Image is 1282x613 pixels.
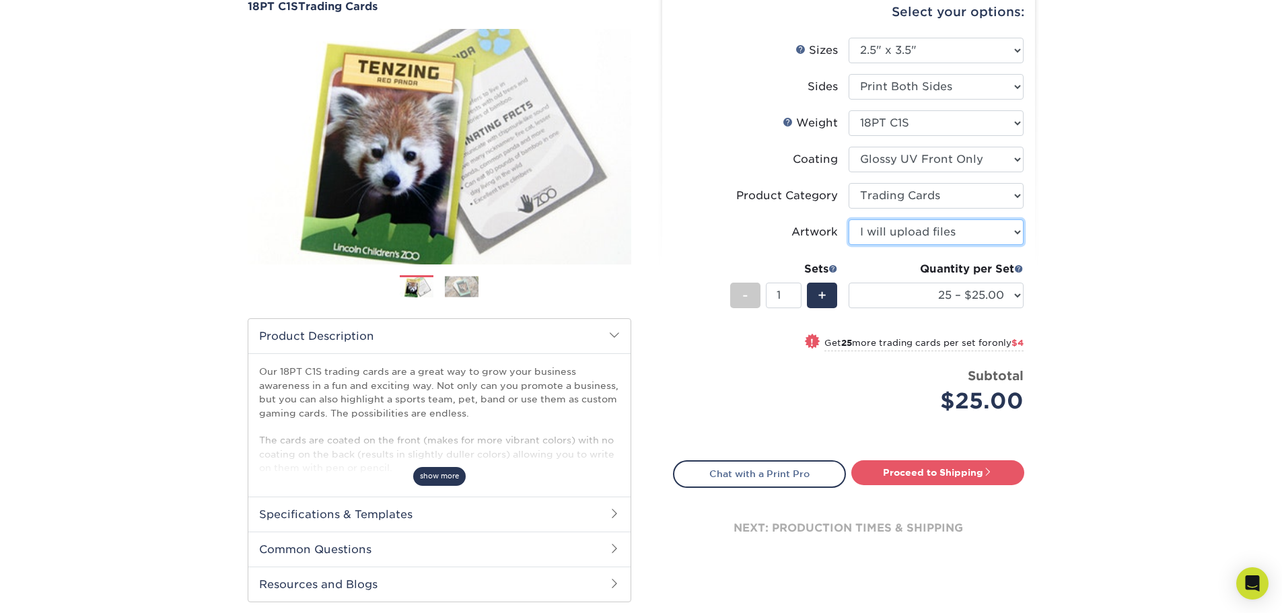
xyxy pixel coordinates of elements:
div: Quantity per Set [849,261,1024,277]
div: Coating [793,151,838,168]
div: Product Category [736,188,838,204]
h2: Product Description [248,319,631,353]
div: Weight [783,115,838,131]
div: Open Intercom Messenger [1236,567,1269,600]
div: Sides [808,79,838,95]
div: $25.00 [859,385,1024,417]
span: ! [810,335,814,349]
a: Chat with a Print Pro [673,460,846,487]
small: Get more trading cards per set for [824,338,1024,351]
h2: Specifications & Templates [248,497,631,532]
img: 18PT C1S 01 [248,14,631,279]
strong: 25 [841,338,852,348]
span: + [818,285,826,305]
strong: Subtotal [968,368,1024,383]
div: Artwork [791,224,838,240]
a: Proceed to Shipping [851,460,1024,484]
div: next: production times & shipping [673,488,1024,569]
div: Sets [730,261,838,277]
img: Trading Cards 02 [445,276,478,297]
span: only [992,338,1024,348]
span: show more [413,467,466,485]
span: $4 [1011,338,1024,348]
img: Trading Cards 01 [400,276,433,299]
div: Sizes [795,42,838,59]
h2: Common Questions [248,532,631,567]
span: - [742,285,748,305]
h2: Resources and Blogs [248,567,631,602]
p: Our 18PT C1S trading cards are a great way to grow your business awareness in a fun and exciting ... [259,365,620,474]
